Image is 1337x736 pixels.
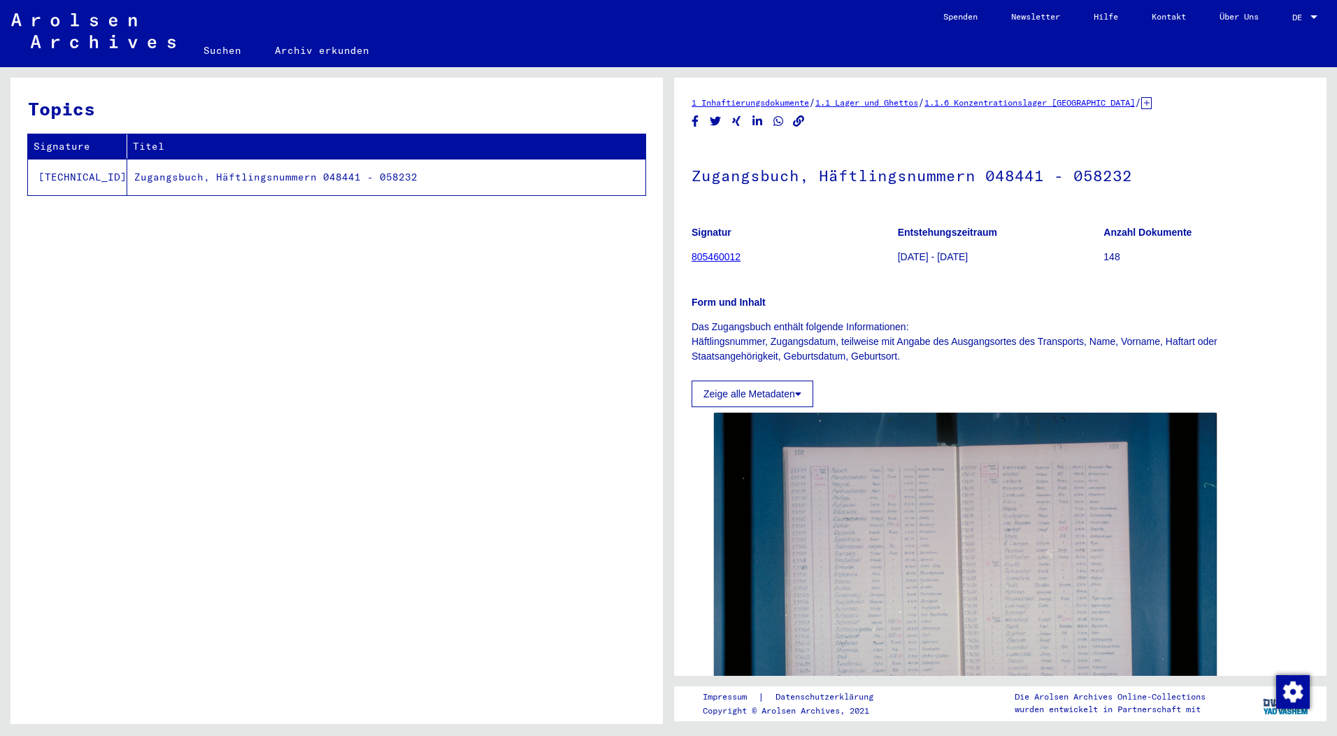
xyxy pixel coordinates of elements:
a: 1.1.6 Konzentrationslager [GEOGRAPHIC_DATA] [924,97,1135,108]
a: Suchen [187,34,258,67]
b: Form und Inhalt [692,297,766,308]
button: Share on LinkedIn [750,113,765,130]
a: Archiv erkunden [258,34,386,67]
img: Zustimmung ändern [1276,675,1310,709]
a: Impressum [703,690,758,705]
a: Datenschutzerklärung [764,690,890,705]
h1: Zugangsbuch, Häftlingsnummern 048441 - 058232 [692,143,1309,205]
a: 1.1 Lager und Ghettos [815,97,918,108]
b: Entstehungszeitraum [898,227,997,238]
button: Copy link [792,113,806,130]
button: Share on Xing [729,113,744,130]
p: 148 [1103,250,1309,264]
p: [DATE] - [DATE] [898,250,1103,264]
span: / [809,96,815,108]
button: Share on Facebook [688,113,703,130]
img: yv_logo.png [1260,686,1313,721]
td: Zugangsbuch, Häftlingsnummern 048441 - 058232 [127,159,645,195]
img: Arolsen_neg.svg [11,13,176,48]
td: [TECHNICAL_ID] [28,159,127,195]
b: Anzahl Dokumente [1103,227,1192,238]
div: Zustimmung ändern [1275,674,1309,708]
th: Signature [28,134,127,159]
span: / [1135,96,1141,108]
span: / [918,96,924,108]
p: Das Zugangsbuch enthält folgende Informationen: Häftlingsnummer, Zugangsdatum, teilweise mit Anga... [692,320,1309,364]
button: Share on Twitter [708,113,723,130]
th: Titel [127,134,645,159]
p: wurden entwickelt in Partnerschaft mit [1015,703,1206,716]
button: Share on WhatsApp [771,113,786,130]
b: Signatur [692,227,731,238]
a: 805460012 [692,251,741,262]
button: Zeige alle Metadaten [692,381,813,407]
a: 1 Inhaftierungsdokumente [692,97,809,108]
p: Copyright © Arolsen Archives, 2021 [703,705,890,717]
h3: Topics [28,95,645,122]
p: Die Arolsen Archives Online-Collections [1015,691,1206,703]
div: | [703,690,890,705]
span: DE [1292,13,1308,22]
